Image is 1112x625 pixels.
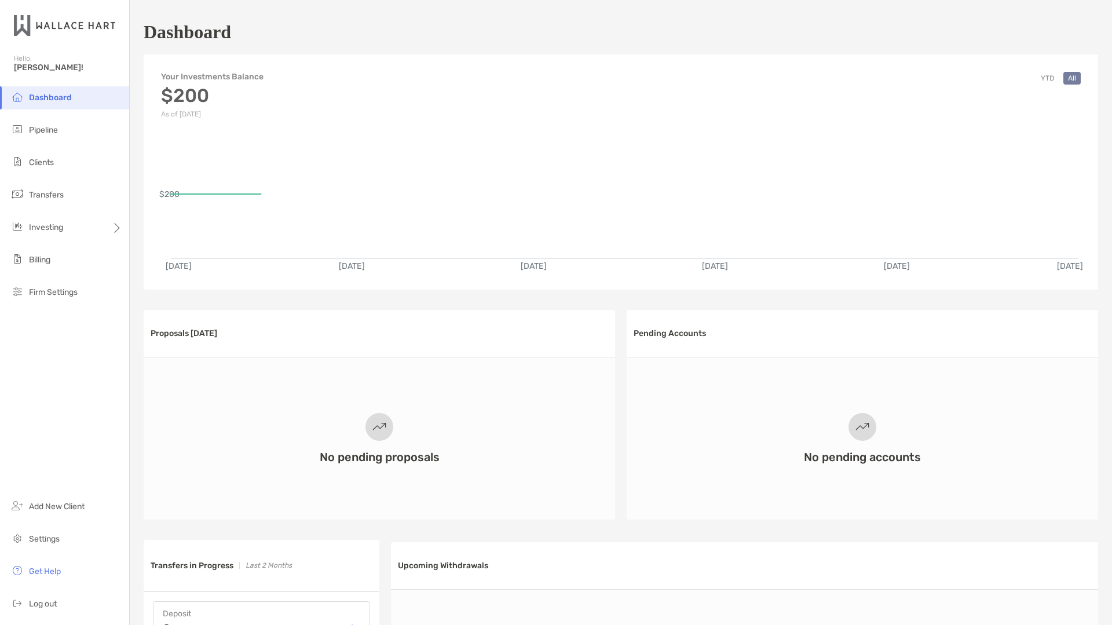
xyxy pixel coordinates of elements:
h3: No pending accounts [804,450,921,464]
button: YTD [1036,72,1059,85]
span: Transfers [29,190,64,200]
span: Add New Client [29,502,85,511]
span: Clients [29,158,54,167]
img: dashboard icon [10,90,24,104]
h3: Transfers in Progress [151,561,233,571]
text: [DATE] [166,261,192,271]
span: Investing [29,222,63,232]
img: Zoe Logo [14,5,115,46]
h3: $200 [161,85,264,107]
img: transfers icon [10,187,24,201]
h4: Deposit [163,609,360,619]
img: investing icon [10,220,24,233]
text: [DATE] [1057,261,1083,271]
span: [PERSON_NAME]! [14,63,122,72]
span: Dashboard [29,93,72,103]
h1: Dashboard [144,21,231,43]
text: $200 [159,189,180,199]
p: As of [DATE] [161,110,264,118]
img: settings icon [10,531,24,545]
h3: Proposals [DATE] [151,328,217,338]
text: [DATE] [339,261,365,271]
img: pipeline icon [10,122,24,136]
h3: Pending Accounts [634,328,706,338]
img: get-help icon [10,564,24,578]
span: Settings [29,534,60,544]
h3: Upcoming Withdrawals [398,561,488,571]
text: [DATE] [521,261,547,271]
img: add_new_client icon [10,499,24,513]
p: Last 2 Months [246,558,292,573]
text: [DATE] [884,261,910,271]
span: Billing [29,255,50,265]
img: firm-settings icon [10,284,24,298]
button: All [1063,72,1081,85]
img: clients icon [10,155,24,169]
h4: Your Investments Balance [161,72,264,82]
text: [DATE] [702,261,728,271]
span: Firm Settings [29,287,78,297]
h3: No pending proposals [320,450,440,464]
span: Get Help [29,566,61,576]
img: billing icon [10,252,24,266]
span: Log out [29,599,57,609]
img: logout icon [10,596,24,610]
span: Pipeline [29,125,58,135]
